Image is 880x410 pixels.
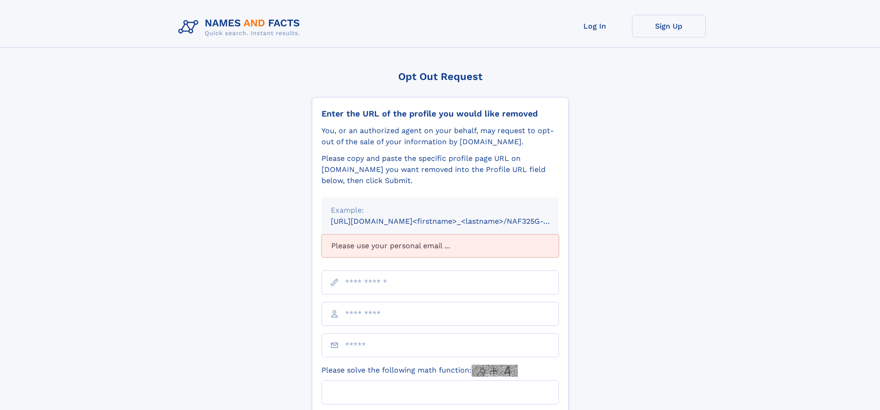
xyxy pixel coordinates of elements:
div: Please use your personal email ... [322,234,559,257]
div: Please copy and paste the specific profile page URL on [DOMAIN_NAME] you want removed into the Pr... [322,153,559,186]
a: Log In [558,15,632,37]
label: Please solve the following math function: [322,365,518,377]
div: Example: [331,205,550,216]
img: Logo Names and Facts [175,15,308,40]
a: Sign Up [632,15,706,37]
div: Enter the URL of the profile you would like removed [322,109,559,119]
div: You, or an authorized agent on your behalf, may request to opt-out of the sale of your informatio... [322,125,559,147]
small: [URL][DOMAIN_NAME]<firstname>_<lastname>/NAF325G-xxxxxxxx [331,217,577,226]
div: Opt Out Request [312,71,569,82]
